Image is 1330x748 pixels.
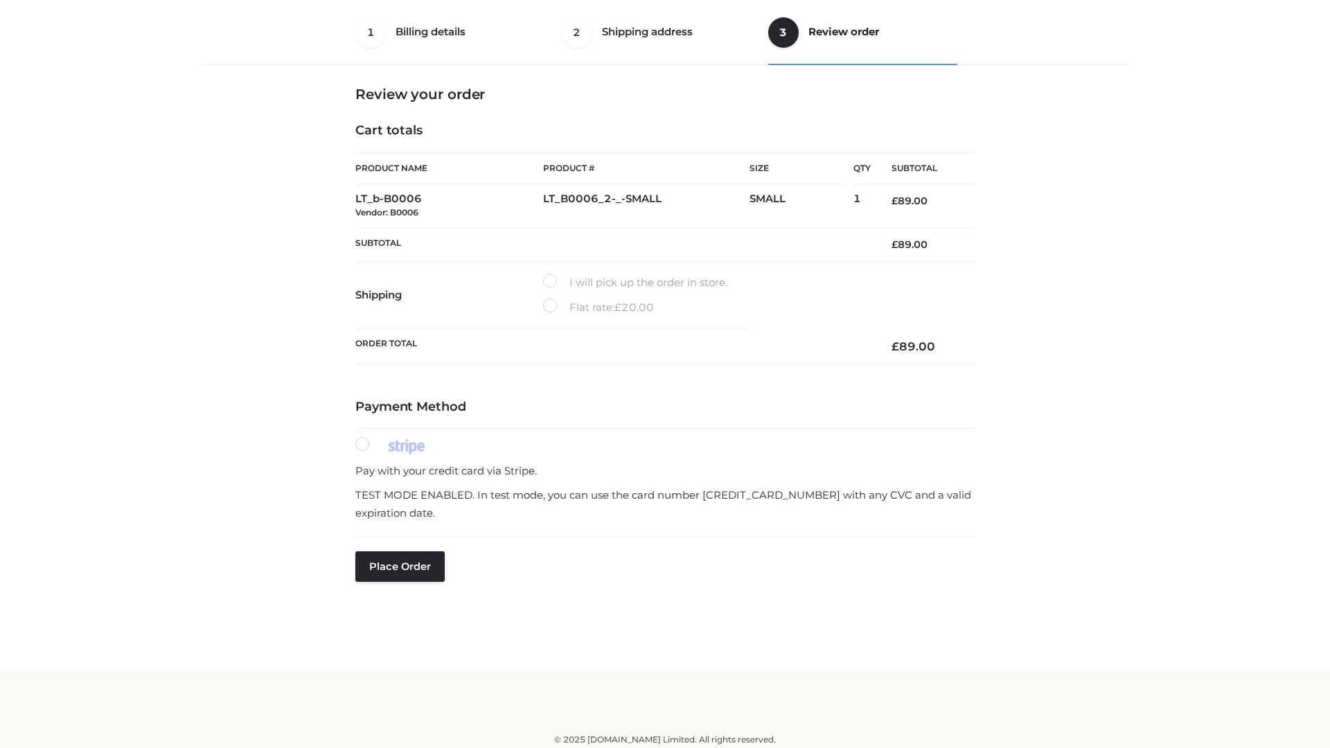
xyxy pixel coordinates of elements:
div: © 2025 [DOMAIN_NAME] Limited. All rights reserved. [206,733,1124,747]
th: Size [750,153,846,184]
p: TEST MODE ENABLED. In test mode, you can use the card number [CREDIT_CARD_NUMBER] with any CVC an... [355,486,975,522]
td: 1 [853,184,871,228]
p: Pay with your credit card via Stripe. [355,462,975,480]
td: SMALL [750,184,853,228]
td: LT_b-B0006 [355,184,543,228]
span: £ [892,339,899,353]
th: Qty [853,152,871,184]
label: Flat rate: [543,299,654,317]
button: Place order [355,551,445,582]
span: £ [892,195,898,207]
span: £ [892,238,898,251]
th: Shipping [355,262,543,328]
td: LT_B0006_2-_-SMALL [543,184,750,228]
label: I will pick up the order in store. [543,274,727,292]
h3: Review your order [355,86,975,103]
th: Subtotal [871,153,975,184]
bdi: 89.00 [892,339,935,353]
bdi: 89.00 [892,195,928,207]
th: Order Total [355,328,871,365]
h4: Cart totals [355,123,975,139]
small: Vendor: B0006 [355,207,418,217]
th: Product # [543,152,750,184]
span: £ [614,301,621,314]
bdi: 20.00 [614,301,654,314]
h4: Payment Method [355,400,975,415]
th: Subtotal [355,227,871,261]
th: Product Name [355,152,543,184]
bdi: 89.00 [892,238,928,251]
